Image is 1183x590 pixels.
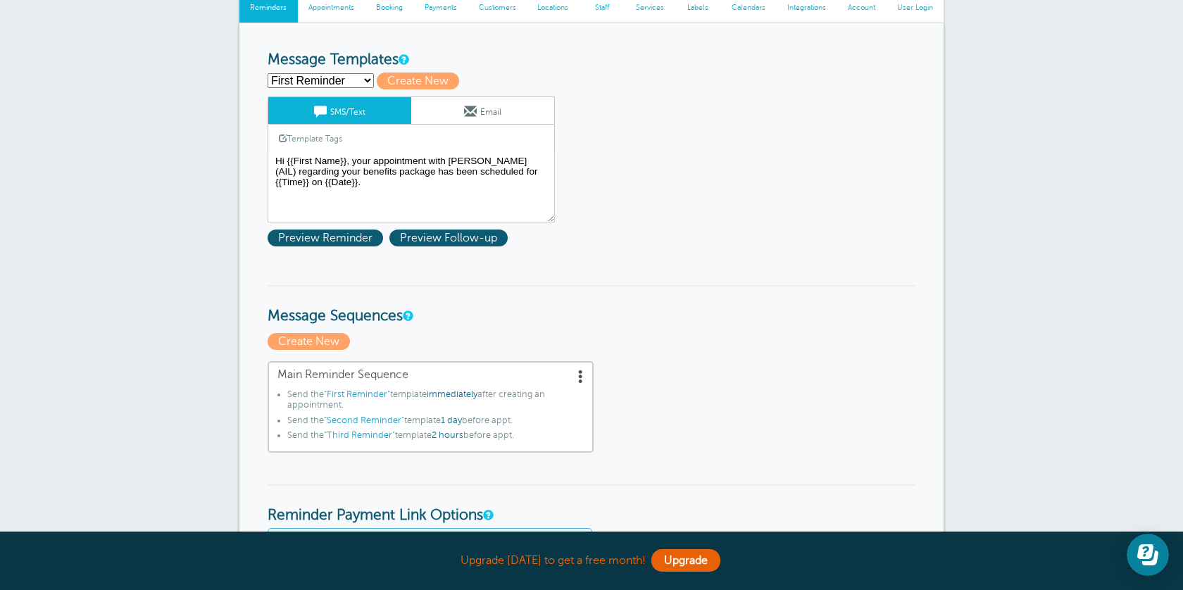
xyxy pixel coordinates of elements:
span: 1 day [441,415,462,425]
span: Preview Follow-up [389,230,508,246]
li: Send the template after creating an appointment. [287,389,584,415]
h3: Reminder Payment Link Options [268,484,915,525]
li: Send the template before appt. [287,430,584,446]
iframe: Resource center [1127,534,1169,576]
span: Calendars [728,4,770,12]
span: Create New [268,333,350,350]
span: 2 hours [432,430,463,440]
span: Locations [534,4,572,12]
span: "Second Reminder" [324,415,404,425]
span: Integrations [784,4,830,12]
span: Create New [377,73,459,89]
a: Email [411,97,554,124]
a: Create New [268,335,353,348]
span: Services [632,4,668,12]
span: Labels [682,4,714,12]
span: Account [844,4,879,12]
h3: Message Sequences [268,285,915,325]
span: "First Reminder" [324,389,390,399]
span: User Login [893,4,937,12]
span: "Third Reminder" [324,430,395,440]
span: Booking [373,4,407,12]
a: Main Reminder Sequence Send the"First Reminder"templateimmediatelyafter creating an appointment.S... [268,361,594,453]
span: immediately [427,389,477,399]
span: Reminders [246,4,291,12]
span: Preview Reminder [268,230,383,246]
li: Send the template before appt. [287,415,584,431]
span: Appointments [305,4,358,12]
a: These settings apply to all templates. Automatically add a payment link to your reminders if an a... [483,510,492,520]
a: Create New [377,75,465,87]
a: Preview Follow-up [389,232,511,244]
textarea: Hi {{First Name}}, your appointment with [PERSON_NAME] (AIL) regarding your benefits package has ... [268,152,555,222]
h3: Message Templates [268,51,915,69]
div: Upgrade [DATE] to get a free month! [239,546,944,576]
span: Staff [587,4,618,12]
a: Preview Reminder [268,232,389,244]
a: Message Sequences allow you to setup multiple reminder schedules that can use different Message T... [403,311,411,320]
span: Payments [420,4,461,12]
span: Main Reminder Sequence [277,368,584,382]
a: Template Tags [268,125,353,152]
a: This is the wording for your reminder and follow-up messages. You can create multiple templates i... [399,55,407,64]
a: Upgrade [651,549,720,572]
a: SMS/Text [268,97,411,124]
span: Customers [475,4,520,12]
